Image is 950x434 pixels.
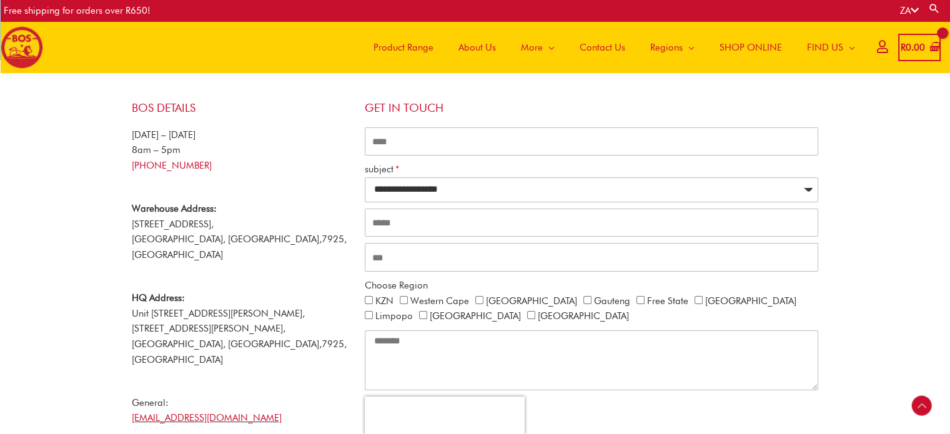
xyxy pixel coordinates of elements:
[650,29,683,66] span: Regions
[132,395,352,427] p: General:
[1,26,43,69] img: BOS logo finals-200px
[375,310,413,322] label: Limpopo
[647,295,688,307] label: Free State
[375,295,393,307] label: KZN
[594,295,630,307] label: Gauteng
[132,160,212,171] a: [PHONE_NUMBER]
[538,310,629,322] label: [GEOGRAPHIC_DATA]
[365,162,399,177] label: subject
[132,129,195,141] span: [DATE] – [DATE]
[901,42,906,53] span: R
[132,234,322,245] span: [GEOGRAPHIC_DATA], [GEOGRAPHIC_DATA],
[352,21,868,73] nav: Site Navigation
[365,397,525,434] iframe: reCAPTCHA
[132,338,347,365] span: 7925, [GEOGRAPHIC_DATA]
[707,21,794,73] a: SHOP ONLINE
[430,310,521,322] label: [GEOGRAPHIC_DATA]
[901,42,925,53] bdi: 0.00
[567,21,638,73] a: Contact Us
[361,21,446,73] a: Product Range
[928,2,941,14] a: Search button
[446,21,508,73] a: About Us
[132,219,214,230] span: [STREET_ADDRESS],
[132,101,352,115] h4: BOS Details
[132,292,305,319] span: Unit [STREET_ADDRESS][PERSON_NAME],
[521,29,543,66] span: More
[132,292,185,303] strong: HQ Address:
[720,29,782,66] span: SHOP ONLINE
[705,295,796,307] label: [GEOGRAPHIC_DATA]
[132,144,181,155] span: 8am – 5pm
[486,295,577,307] label: [GEOGRAPHIC_DATA]
[580,29,625,66] span: Contact Us
[132,203,217,214] strong: Warehouse Address:
[374,29,433,66] span: Product Range
[410,295,469,307] label: Western Cape
[132,338,322,350] span: [GEOGRAPHIC_DATA], [GEOGRAPHIC_DATA],
[365,101,819,115] h4: Get in touch
[900,5,919,16] a: ZA
[508,21,567,73] a: More
[638,21,707,73] a: Regions
[458,29,496,66] span: About Us
[132,323,285,334] span: [STREET_ADDRESS][PERSON_NAME],
[365,278,428,293] label: Choose Region
[807,29,843,66] span: FIND US
[132,412,282,423] a: [EMAIL_ADDRESS][DOMAIN_NAME]
[898,34,941,62] a: View Shopping Cart, empty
